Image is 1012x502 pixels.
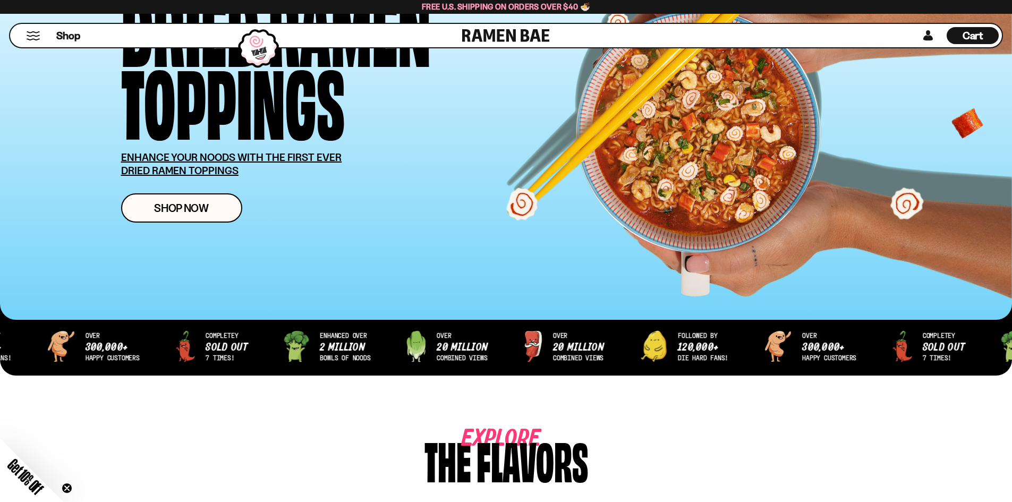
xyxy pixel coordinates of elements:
[121,151,342,177] u: ENHANCE YOUR NOODS WITH THE FIRST EVER DRIED RAMEN TOPPINGS
[462,434,508,444] span: Explore
[947,24,999,47] div: Cart
[154,202,209,214] span: Shop Now
[56,27,80,44] a: Shop
[121,193,242,223] a: Shop Now
[424,434,471,484] div: The
[422,2,590,12] span: Free U.S. Shipping on Orders over $40 🍜
[62,483,72,494] button: Close teaser
[121,62,345,135] div: Toppings
[26,31,40,40] button: Mobile Menu Trigger
[963,29,983,42] span: Cart
[477,434,588,484] div: flavors
[56,29,80,43] span: Shop
[5,456,46,497] span: Get 10% Off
